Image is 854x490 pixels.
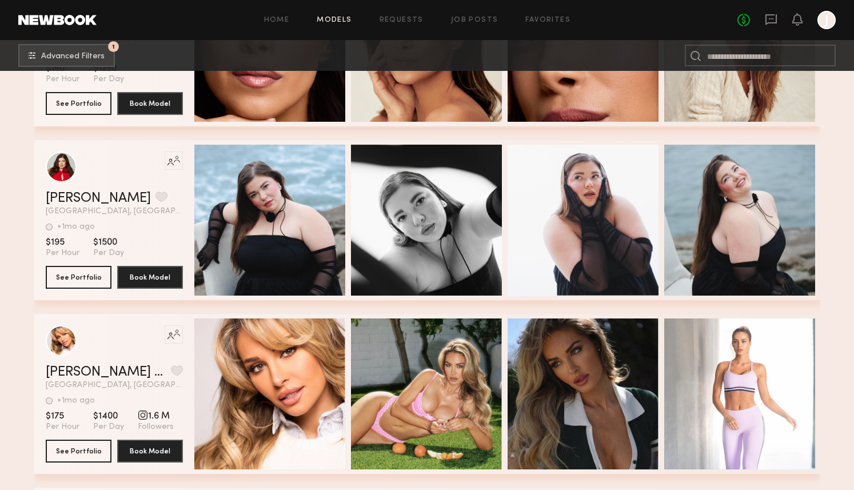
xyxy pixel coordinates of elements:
span: Per Day [93,248,124,258]
a: J [817,11,836,29]
span: [GEOGRAPHIC_DATA], [GEOGRAPHIC_DATA] [46,208,183,216]
span: Per Hour [46,248,79,258]
span: $1400 [93,411,124,422]
div: +1mo ago [57,397,95,405]
span: $195 [46,237,79,248]
div: +1mo ago [57,223,95,231]
span: Per Hour [46,422,79,432]
button: Book Model [117,92,183,115]
a: Home [264,17,290,24]
span: $175 [46,411,79,422]
span: Per Day [93,74,124,85]
a: Favorites [525,17,570,24]
span: $1500 [93,237,124,248]
span: 1 [112,44,115,49]
button: Book Model [117,440,183,463]
a: [PERSON_NAME] [PERSON_NAME] [46,365,166,379]
button: See Portfolio [46,92,111,115]
span: Advanced Filters [41,53,105,61]
a: Requests [380,17,424,24]
span: Followers [138,422,174,432]
span: 1.6 M [138,411,174,422]
a: Models [317,17,352,24]
a: Job Posts [451,17,498,24]
span: Per Day [93,422,124,432]
span: Per Hour [46,74,79,85]
a: [PERSON_NAME] [46,192,151,205]
button: See Portfolio [46,440,111,463]
button: See Portfolio [46,266,111,289]
button: Book Model [117,266,183,289]
button: 1Advanced Filters [18,44,115,67]
span: [GEOGRAPHIC_DATA], [GEOGRAPHIC_DATA] [46,381,183,389]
